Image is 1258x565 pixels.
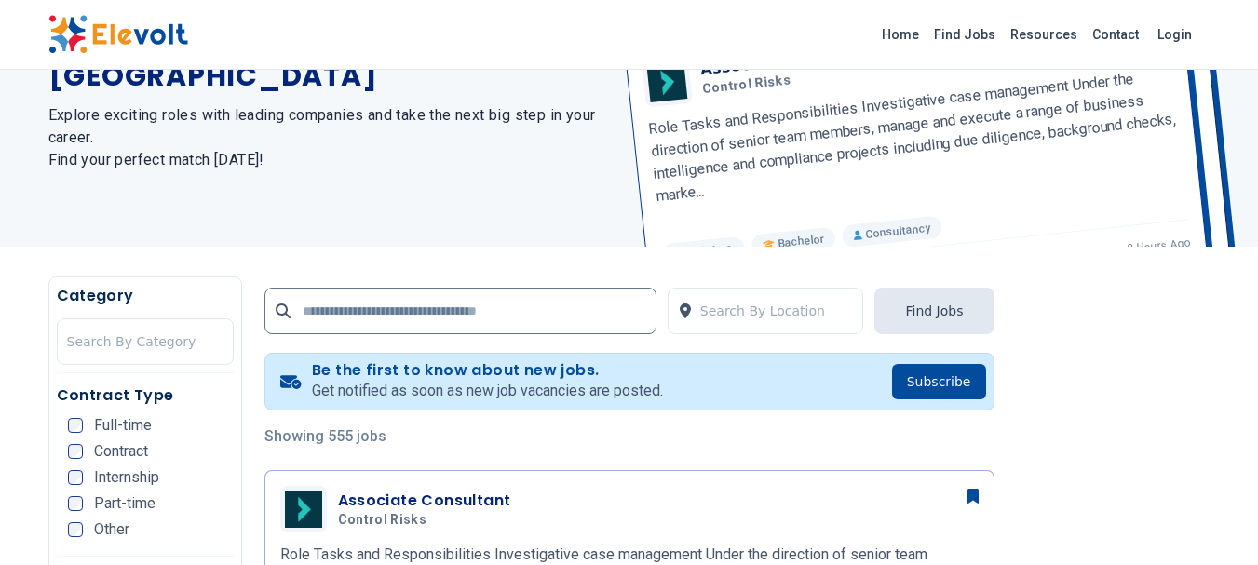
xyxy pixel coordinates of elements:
span: Contract [94,444,148,459]
img: Elevolt [48,15,188,54]
h3: Associate Consultant [338,490,511,512]
input: Full-time [68,418,83,433]
h2: Explore exciting roles with leading companies and take the next big step in your career. Find you... [48,104,607,171]
img: Control Risks [285,491,322,528]
input: Part-time [68,496,83,511]
a: Contact [1085,20,1146,49]
input: Other [68,522,83,537]
p: Get notified as soon as new job vacancies are posted. [312,380,663,402]
a: Resources [1003,20,1085,49]
input: Contract [68,444,83,459]
h5: Category [57,285,234,307]
span: Other [94,522,129,537]
a: Home [874,20,927,49]
span: Control Risks [338,512,427,529]
h1: The Latest Jobs in [GEOGRAPHIC_DATA] [48,26,607,93]
a: Login [1146,16,1203,53]
button: Subscribe [892,364,986,399]
span: Full-time [94,418,152,433]
h4: Be the first to know about new jobs. [312,361,663,380]
a: Find Jobs [927,20,1003,49]
span: Internship [94,470,159,485]
h5: Contract Type [57,384,234,407]
input: Internship [68,470,83,485]
p: Showing 555 jobs [264,425,994,448]
button: Find Jobs [874,288,994,334]
span: Part-time [94,496,156,511]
